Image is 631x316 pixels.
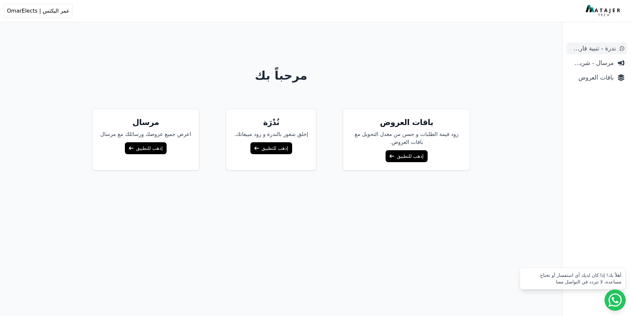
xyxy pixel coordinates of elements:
[4,4,73,18] button: عمر اليكتس | OmarElects
[351,117,462,128] h5: باقات العروض
[27,69,536,82] h1: مرحباً بك
[250,142,292,154] a: إذهب للتطبيق
[234,130,308,138] p: إخلق شعور بالندرة و زود مبيعاتك.
[234,117,308,128] h5: نُدْرَة
[569,73,614,82] span: باقات العروض
[569,58,614,68] span: مرسال - شريط دعاية
[569,44,616,53] span: ندرة - تنبية قارب علي النفاذ
[100,117,191,128] h5: مرسال
[586,5,622,17] img: MatajerTech Logo
[386,150,427,162] a: إذهب للتطبيق
[125,142,167,154] a: إذهب للتطبيق
[100,130,191,138] p: اعرض جميع عروضك ورسائلك مع مرسال
[351,130,462,146] p: زود قيمة الطلبات و حسن من معدل التحويل مغ باقات العروض.
[524,272,621,285] div: أهلاً بك! إذا كان لديك أي استفسار أو تحتاج مساعدة، لا تتردد في التواصل معنا
[7,7,70,15] span: عمر اليكتس | OmarElects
